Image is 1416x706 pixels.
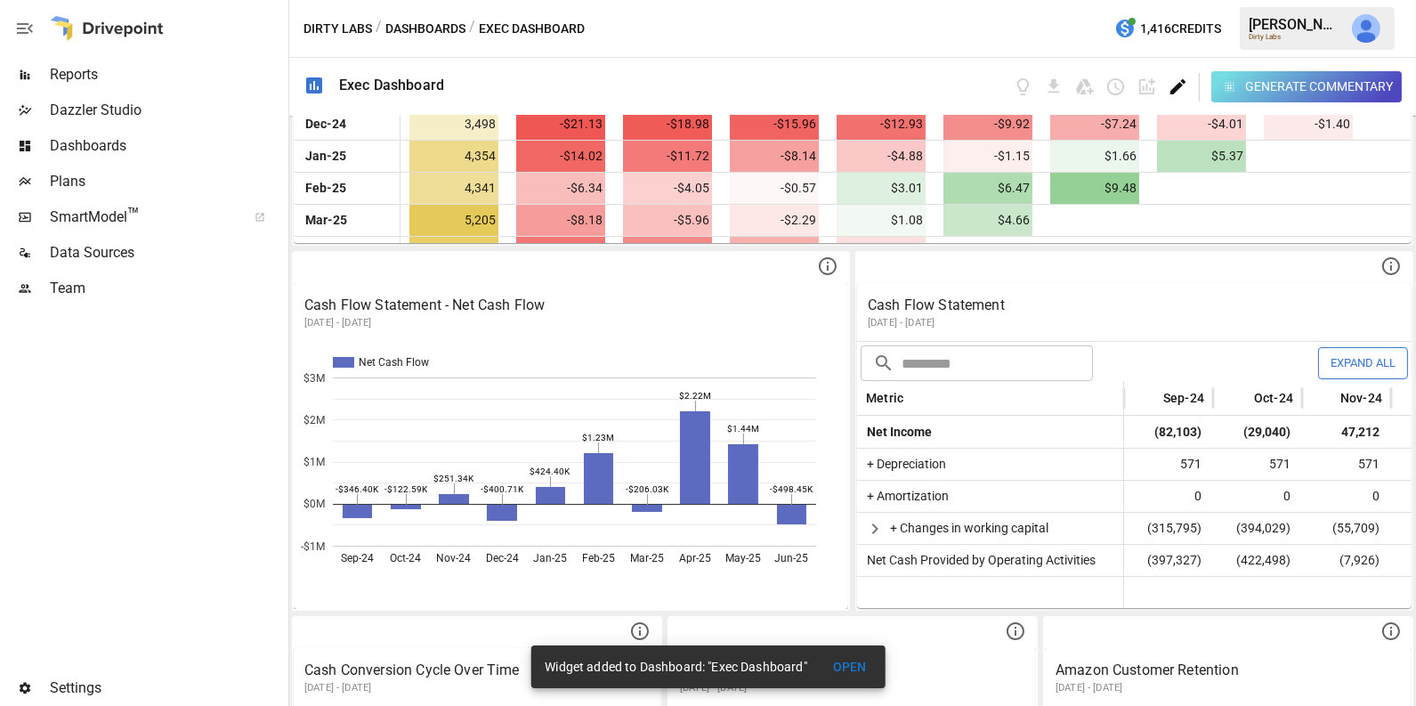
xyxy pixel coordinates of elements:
[1355,449,1382,480] span: 571
[1140,18,1221,40] span: 1,416 Credits
[1234,513,1293,544] span: (394,029)
[409,173,498,204] span: 4,341
[469,18,475,40] div: /
[1107,12,1228,45] button: 1,416Credits
[943,173,1032,204] span: $6.47
[860,489,949,503] span: + Amortization
[868,316,1401,330] p: [DATE] - [DATE]
[304,681,650,695] p: [DATE] - [DATE]
[730,173,819,204] span: -$0.57
[390,552,421,564] text: Oct-24
[1105,77,1126,97] button: Schedule dashboard
[304,498,326,510] text: $0M
[837,141,926,172] span: -$4.88
[1152,417,1204,448] span: (82,103)
[837,237,926,268] span: -$3.21
[943,109,1032,140] span: -$9.92
[1340,389,1382,407] span: Nov-24
[730,141,819,172] span: -$8.14
[1234,545,1293,576] span: (422,498)
[1137,385,1161,410] button: Sort
[304,414,326,426] text: $2M
[1241,417,1293,448] span: (29,040)
[341,552,374,564] text: Sep-24
[1281,481,1293,512] span: 0
[1013,77,1033,97] button: View documentation
[302,540,326,553] text: -$1M
[303,205,350,236] span: Mar-25
[409,109,498,140] span: 3,498
[860,457,946,471] span: + Depreciation
[376,18,382,40] div: /
[860,425,932,439] span: Net Income
[630,552,664,564] text: Mar-25
[1145,545,1204,576] span: (397,327)
[1163,389,1204,407] span: Sep-24
[774,552,808,564] text: Jun-25
[50,100,285,121] span: Dazzler Studio
[516,173,605,204] span: -$6.34
[623,205,712,236] span: -$5.96
[582,434,614,443] text: $1.23M
[1050,109,1139,140] span: -$7.24
[50,207,235,228] span: SmartModel
[679,552,711,564] text: Apr-25
[304,456,326,468] text: $1M
[623,141,712,172] span: -$11.72
[304,316,837,330] p: [DATE] - [DATE]
[545,651,806,683] div: Widget added to Dashboard: "Exec Dashboard"
[1249,33,1341,41] div: Dirty Labs
[437,552,472,564] text: Nov-24
[943,205,1032,236] span: $4.66
[1050,173,1139,204] span: $9.48
[582,552,615,564] text: Feb-25
[725,552,761,564] text: May-25
[770,485,813,495] text: -$498.45K
[516,205,605,236] span: -$8.18
[890,521,1048,535] span: + Changes in working capital
[1137,77,1157,97] button: Add widget
[1330,513,1382,544] span: (55,709)
[905,385,930,410] button: Sort
[50,64,285,85] span: Reports
[730,109,819,140] span: -$15.96
[1370,481,1382,512] span: 0
[336,485,379,495] text: -$346.40K
[623,109,712,140] span: -$18.98
[868,295,1401,316] p: Cash Flow Statement
[1339,417,1382,448] span: 47,212
[1352,14,1380,43] img: Julie Wilton
[1157,109,1246,140] span: -$4.01
[434,475,475,484] text: $251.34K
[50,135,285,157] span: Dashboards
[623,173,712,204] span: -$4.05
[1192,481,1204,512] span: 0
[303,237,347,268] span: Apr-25
[294,342,849,609] svg: A chart.
[486,552,519,564] text: Dec-24
[821,651,878,684] button: OPEN
[409,141,498,172] span: 4,354
[1341,4,1391,53] button: Julie Wilton
[730,205,819,236] span: -$2.29
[481,485,524,495] text: -$400.71K
[866,389,903,407] span: Metric
[1245,76,1393,98] div: Generate Commentary
[1074,77,1095,97] button: Save as Google Doc
[384,485,428,495] text: -$122.59K
[626,485,669,495] text: -$206.03K
[837,173,926,204] span: $3.01
[409,237,498,268] span: 5,046
[303,18,372,40] button: Dirty Labs
[385,18,465,40] button: Dashboards
[623,237,712,268] span: -$9.98
[1050,141,1139,172] span: $1.66
[1318,347,1408,378] button: Expand All
[1177,449,1204,480] span: 571
[679,392,711,402] text: $2.22M
[303,141,349,172] span: Jan-25
[516,141,605,172] span: -$14.02
[727,425,759,434] text: $1.44M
